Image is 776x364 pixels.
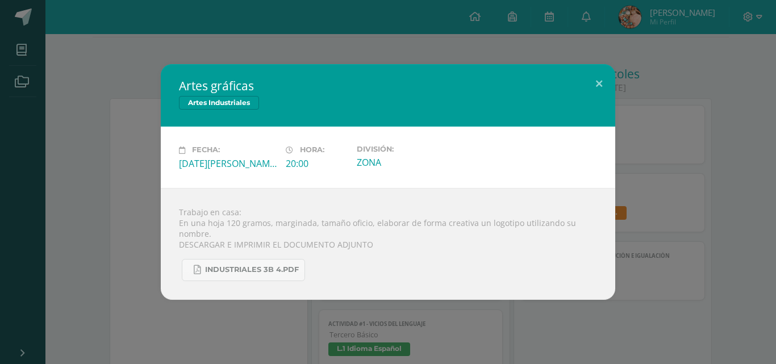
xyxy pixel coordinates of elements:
a: INDUSTRIALES 3B 4.pdf [182,259,305,281]
span: INDUSTRIALES 3B 4.pdf [205,265,299,274]
div: Trabajo en casa: En una hoja 120 gramos, marginada, tamaño oficio, elaborar de forma creativa un ... [161,188,615,300]
div: ZONA [357,156,454,169]
button: Close (Esc) [583,64,615,103]
h2: Artes gráficas [179,78,597,94]
label: División: [357,145,454,153]
span: Hora: [300,146,324,154]
span: Fecha: [192,146,220,154]
span: Artes Industriales [179,96,259,110]
div: [DATE][PERSON_NAME] [179,157,277,170]
div: 20:00 [286,157,348,170]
